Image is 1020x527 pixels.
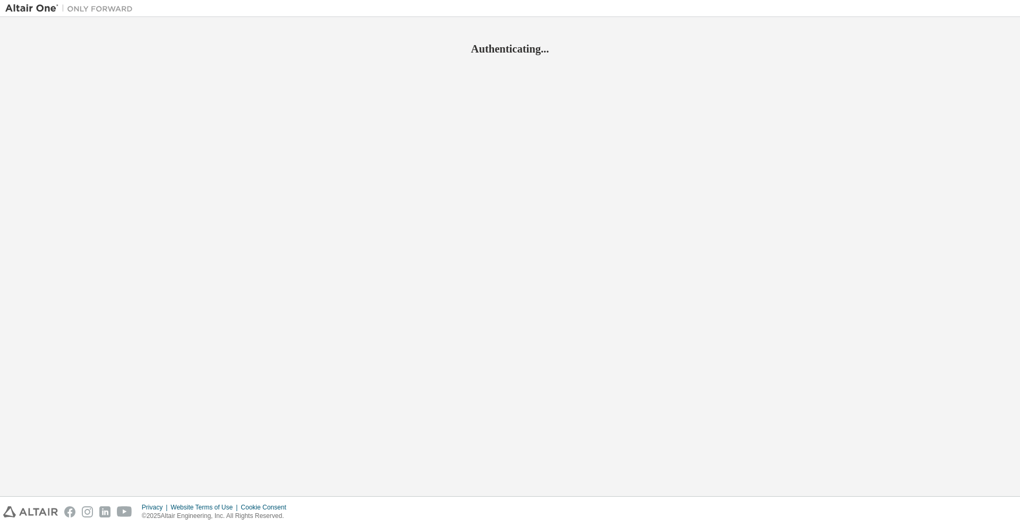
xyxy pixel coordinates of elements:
img: linkedin.svg [99,506,110,517]
div: Website Terms of Use [171,503,241,512]
p: © 2025 Altair Engineering, Inc. All Rights Reserved. [142,512,293,521]
img: youtube.svg [117,506,132,517]
img: facebook.svg [64,506,75,517]
h2: Authenticating... [5,42,1015,56]
img: instagram.svg [82,506,93,517]
img: altair_logo.svg [3,506,58,517]
div: Cookie Consent [241,503,292,512]
img: Altair One [5,3,138,14]
div: Privacy [142,503,171,512]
